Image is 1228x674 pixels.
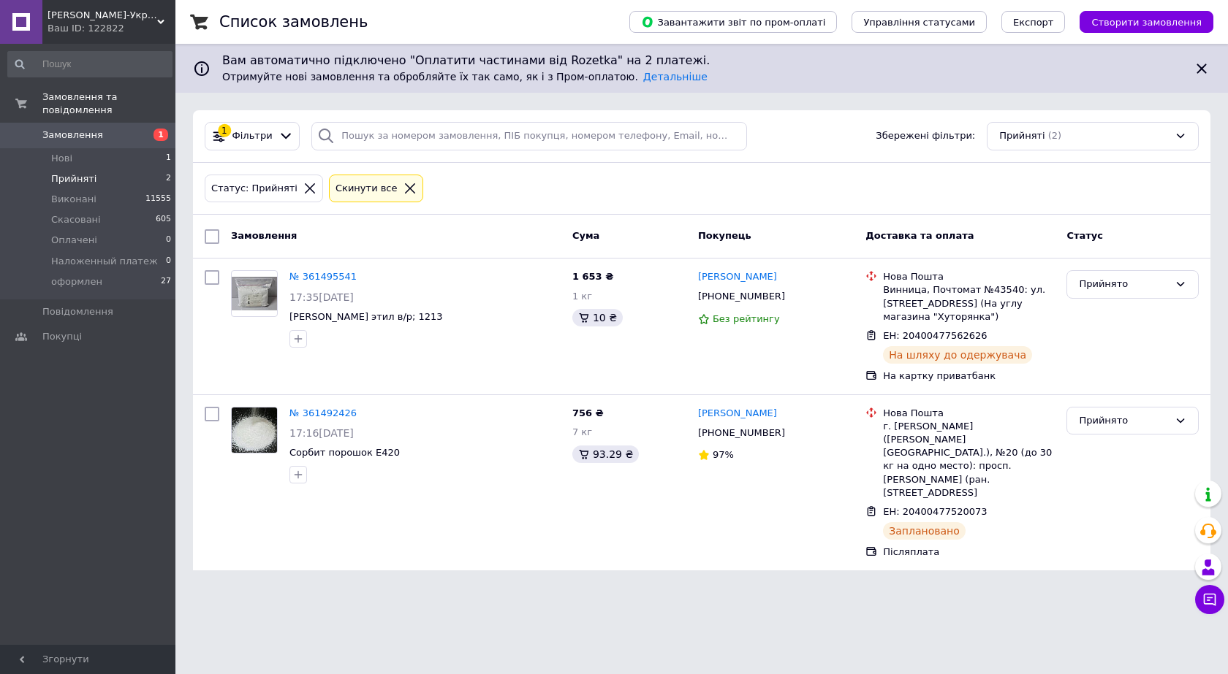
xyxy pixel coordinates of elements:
[698,407,777,421] a: [PERSON_NAME]
[51,255,158,268] span: Наложенный платеж
[48,9,157,22] span: Лев-Україна Компанія ТОВ
[883,346,1032,364] div: На шляху до одержувача
[219,13,368,31] h1: Список замовлень
[883,420,1055,499] div: г. [PERSON_NAME] ([PERSON_NAME][GEOGRAPHIC_DATA].), №20 (до 30 кг на одно место): просп. [PERSON_...
[232,129,273,143] span: Фільтри
[883,270,1055,283] div: Нова Пошта
[883,369,1055,383] div: На картку приватбанк
[42,305,113,318] span: Повідомлення
[51,172,96,185] span: Прийняті
[311,122,747,150] input: Пошук за номером замовлення, ПІБ покупця, номером телефону, Email, номером накладної
[48,22,175,35] div: Ваш ID: 122822
[232,277,277,311] img: Фото товару
[698,230,751,241] span: Покупець
[572,291,592,302] span: 1 кг
[1079,413,1169,429] div: Прийнято
[166,152,171,165] span: 1
[572,407,604,418] span: 756 ₴
[289,311,443,322] a: [PERSON_NAME] этил в/р; 1213
[572,230,599,241] span: Cума
[42,91,175,117] span: Замовлення та повідомлення
[51,234,97,247] span: Оплачені
[1195,585,1224,614] button: Чат з покупцем
[51,152,72,165] span: Нові
[852,11,987,33] button: Управління статусами
[1080,11,1213,33] button: Створити замовлення
[42,129,103,142] span: Замовлення
[7,51,173,77] input: Пошук
[572,271,613,282] span: 1 653 ₴
[698,427,785,438] span: [PHONE_NUMBER]
[713,313,780,324] span: Без рейтингу
[289,407,357,418] a: № 361492426
[166,255,171,268] span: 0
[698,270,777,284] a: [PERSON_NAME]
[289,271,357,282] a: № 361495541
[713,449,734,460] span: 97%
[161,275,171,288] span: 27
[208,181,300,196] div: Статус: Прийняті
[289,291,354,303] span: 17:35[DATE]
[643,71,708,83] a: Детальніше
[289,427,354,439] span: 17:16[DATE]
[698,291,785,302] span: [PHONE_NUMBER]
[1013,17,1054,28] span: Експорт
[145,193,171,206] span: 11555
[51,275,102,288] span: оформлен
[883,545,1055,559] div: Післяплата
[572,445,639,463] div: 93.29 ₴
[42,330,82,343] span: Покупці
[289,447,400,458] a: Сорбит порошок Е420
[156,213,171,226] span: 605
[1079,277,1169,292] div: Прийнято
[153,129,168,141] span: 1
[1048,130,1061,141] span: (2)
[231,270,278,317] a: Фото товару
[333,181,401,196] div: Cкинути все
[51,193,96,206] span: Виконані
[222,71,708,83] span: Отримуйте нові замовлення та обробляйте їх так само, як і з Пром-оплатою.
[231,230,297,241] span: Замовлення
[218,124,231,137] div: 1
[865,230,974,241] span: Доставка та оплата
[222,53,1181,69] span: Вам автоматично підключено "Оплатити частинами від Rozetka" на 2 платежі.
[876,129,975,143] span: Збережені фільтри:
[641,15,825,28] span: Завантажити звіт по пром-оплаті
[883,283,1055,323] div: Винница, Почтомат №43540: ул. [STREET_ADDRESS] (На углу магазина "Хуторянка")
[231,407,278,453] a: Фото товару
[232,407,277,453] img: Фото товару
[883,330,987,341] span: ЕН: 20400477562626
[883,407,1055,420] div: Нова Пошта
[999,129,1045,143] span: Прийняті
[863,17,975,28] span: Управління статусами
[572,426,592,437] span: 7 кг
[1091,17,1202,28] span: Створити замовлення
[1066,230,1103,241] span: Статус
[629,11,837,33] button: Завантажити звіт по пром-оплаті
[166,172,171,185] span: 2
[1001,11,1066,33] button: Експорт
[572,309,623,326] div: 10 ₴
[166,234,171,247] span: 0
[883,522,966,540] div: Заплановано
[883,506,987,517] span: ЕН: 20400477520073
[51,213,101,226] span: Скасовані
[1065,16,1213,27] a: Створити замовлення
